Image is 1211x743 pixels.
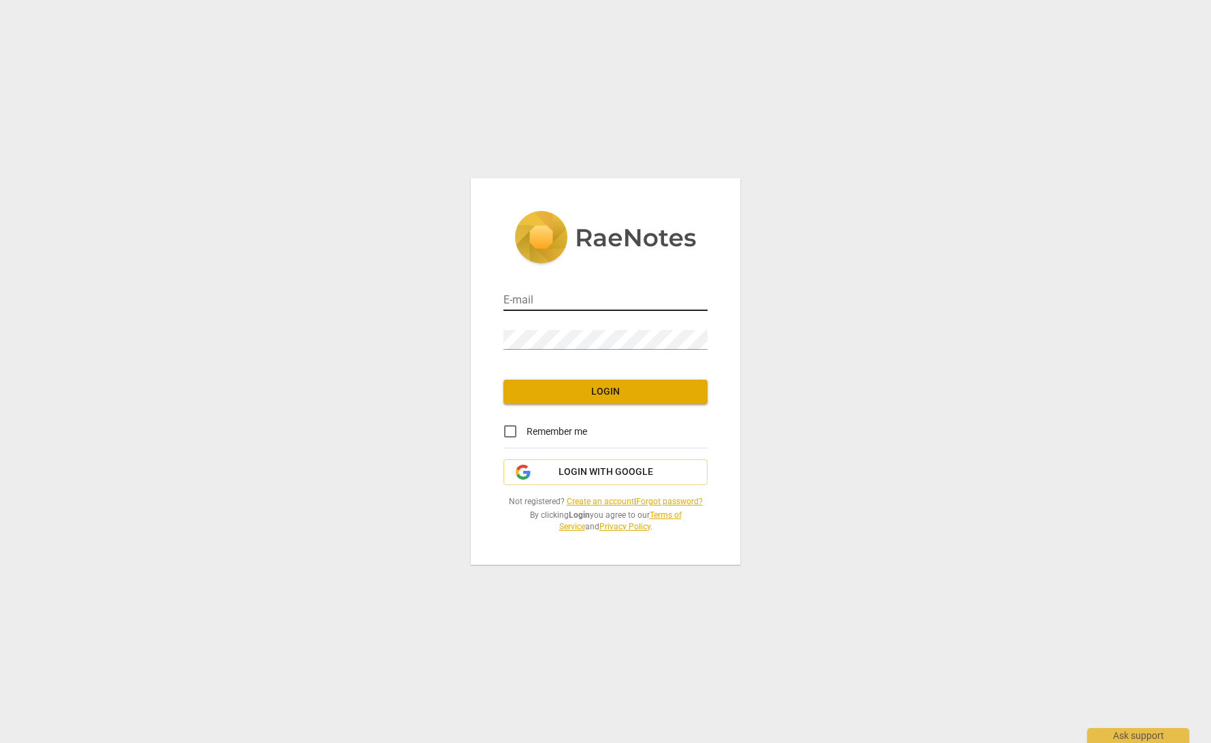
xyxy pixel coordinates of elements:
[503,380,708,404] button: Login
[514,211,697,267] img: 5ac2273c67554f335776073100b6d88f.svg
[514,385,697,399] span: Login
[503,510,708,532] span: By clicking you agree to our and .
[636,497,703,506] a: Forgot password?
[1087,728,1189,743] div: Ask support
[567,497,634,506] a: Create an account
[599,522,650,531] a: Privacy Policy
[527,425,587,439] span: Remember me
[503,496,708,508] span: Not registered? |
[503,459,708,485] button: Login with Google
[559,510,682,531] a: Terms of Service
[569,510,590,520] b: Login
[559,465,653,479] span: Login with Google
